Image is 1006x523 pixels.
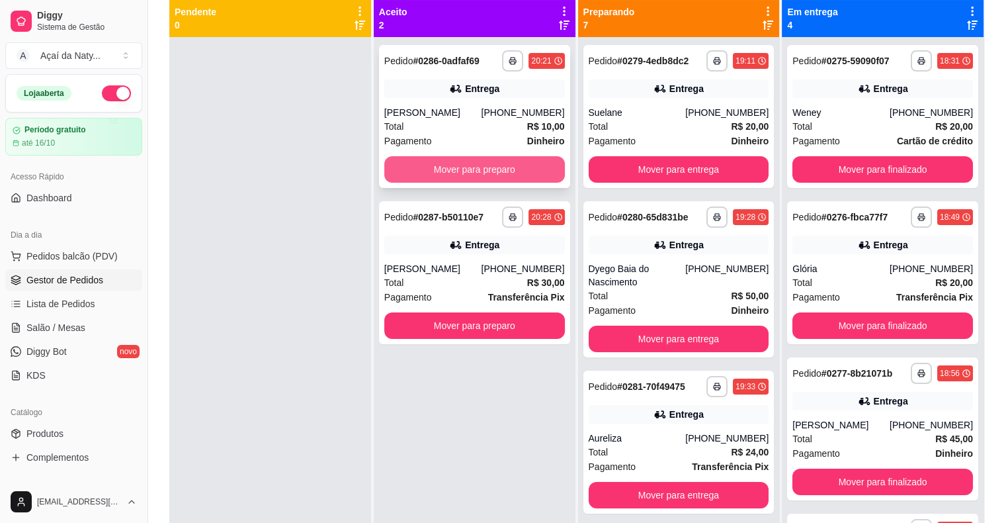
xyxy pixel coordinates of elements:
span: [EMAIL_ADDRESS][DOMAIN_NAME] [37,497,121,507]
span: Total [792,119,812,134]
strong: # 0287-b50110e7 [413,212,483,222]
div: 19:33 [735,381,755,392]
span: Total [589,119,608,134]
div: 19:28 [735,212,755,222]
span: Pedido [384,56,413,66]
p: Aceito [379,5,407,19]
div: [PHONE_NUMBER] [890,262,973,275]
strong: # 0286-0adfaf69 [413,56,479,66]
div: [PERSON_NAME] [384,106,482,119]
div: Entrega [874,82,908,95]
span: Pagamento [589,303,636,318]
div: Aureliza [589,432,686,445]
strong: R$ 20,00 [731,121,769,132]
button: Alterar Status [102,85,131,101]
a: KDS [5,365,142,386]
div: Acesso Rápido [5,166,142,187]
div: Entrega [874,395,908,408]
span: Complementos [26,451,89,464]
div: Açaí da Naty ... [40,49,101,62]
div: [PHONE_NUMBER] [685,262,769,289]
strong: R$ 45,00 [935,434,973,444]
span: Pedidos balcão (PDV) [26,250,118,263]
a: Complementos [5,447,142,468]
a: Salão / Mesas [5,317,142,338]
a: Gestor de Pedidos [5,269,142,291]
button: Mover para finalizado [792,312,973,339]
strong: Dinheiro [731,136,769,146]
div: Entrega [465,82,499,95]
button: Mover para preparo [384,156,565,183]
button: Mover para finalizado [792,156,973,183]
span: Total [792,432,812,446]
p: Em entrega [787,5,837,19]
span: Total [792,275,812,290]
strong: # 0275-59090f07 [821,56,890,66]
strong: # 0280-65d831be [617,212,688,222]
span: Gestor de Pedidos [26,273,103,287]
strong: # 0276-fbca77f7 [821,212,888,222]
a: Período gratuitoaté 16/10 [5,118,142,156]
div: Entrega [465,238,499,252]
span: Pedido [792,368,821,379]
span: Pagamento [589,134,636,148]
div: [PHONE_NUMBER] [890,106,973,119]
span: Sistema de Gestão [37,22,137,32]
strong: # 0281-70f49475 [617,381,685,392]
div: 18:49 [940,212,960,222]
strong: Dinheiro [935,448,973,459]
span: Pedido [589,56,618,66]
div: Dyego Baia do Nascimento [589,262,686,289]
strong: Cartão de crédito [897,136,973,146]
span: Pedido [792,212,821,222]
a: Lista de Pedidos [5,293,142,314]
strong: R$ 24,00 [731,447,769,457]
article: até 16/10 [22,138,55,148]
div: 19:11 [735,56,755,66]
span: Pedido [792,56,821,66]
a: Diggy Botnovo [5,341,142,362]
span: Lista de Pedidos [26,297,95,310]
a: Dashboard [5,187,142,209]
span: Total [589,445,608,459]
div: [PHONE_NUMBER] [890,418,973,432]
p: 0 [175,19,216,32]
div: Entrega [669,82,704,95]
strong: Transferência Pix [488,292,565,303]
span: Pedido [589,381,618,392]
div: Suelane [589,106,686,119]
div: 20:28 [531,212,551,222]
button: Mover para finalizado [792,469,973,495]
span: Diggy Bot [26,345,67,358]
strong: R$ 50,00 [731,291,769,301]
div: [PERSON_NAME] [792,418,890,432]
span: Dashboard [26,191,72,205]
span: Pedido [589,212,618,222]
button: Mover para entrega [589,156,769,183]
span: KDS [26,369,46,382]
button: Mover para entrega [589,482,769,508]
p: 7 [583,19,635,32]
p: 4 [787,19,837,32]
div: Entrega [874,238,908,252]
p: Preparando [583,5,635,19]
p: Pendente [175,5,216,19]
button: Pedidos balcão (PDV) [5,246,142,267]
button: [EMAIL_ADDRESS][DOMAIN_NAME] [5,486,142,518]
span: Pagamento [589,459,636,474]
span: Produtos [26,427,63,440]
div: 18:31 [940,56,960,66]
strong: R$ 20,00 [935,277,973,288]
a: Produtos [5,423,142,444]
div: [PHONE_NUMBER] [481,106,564,119]
span: Pagamento [792,290,840,305]
span: A [17,49,30,62]
div: Entrega [669,408,704,421]
div: [PHONE_NUMBER] [481,262,564,275]
div: [PHONE_NUMBER] [685,106,769,119]
span: Diggy [37,10,137,22]
span: Pagamento [792,134,840,148]
div: Loja aberta [17,86,71,101]
span: Total [589,289,608,303]
span: Pedido [384,212,413,222]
